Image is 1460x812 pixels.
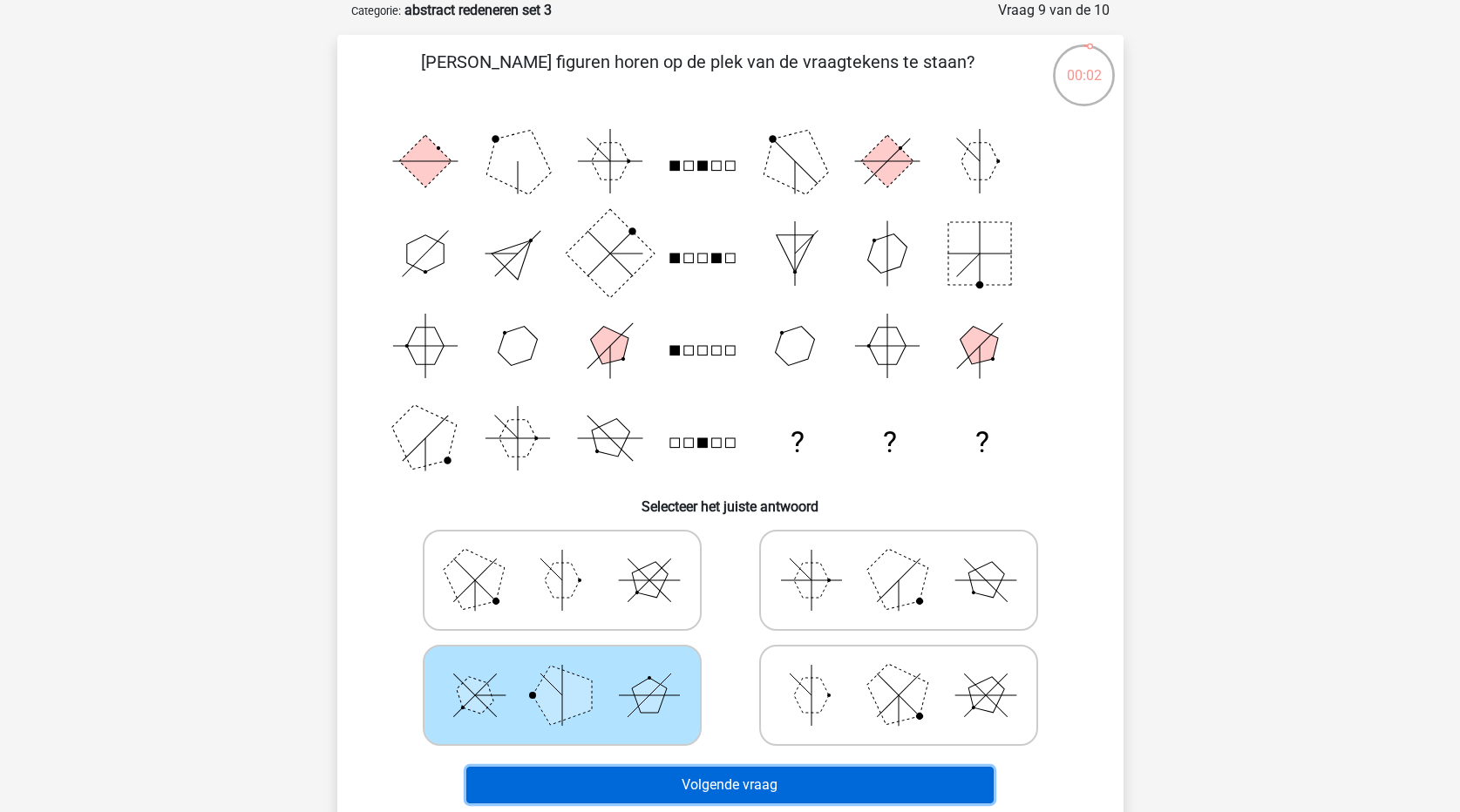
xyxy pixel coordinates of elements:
[351,4,401,17] small: Categorie:
[882,425,896,459] text: ?
[790,425,804,459] text: ?
[365,484,1096,515] h6: Selecteer het juiste antwoord
[1051,43,1117,86] div: 00:02
[975,425,989,459] text: ?
[404,2,552,18] strong: abstract redeneren set 3
[466,767,994,803] button: Volgende vraag
[365,49,1030,101] p: [PERSON_NAME] figuren horen op de plek van de vraagtekens te staan?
